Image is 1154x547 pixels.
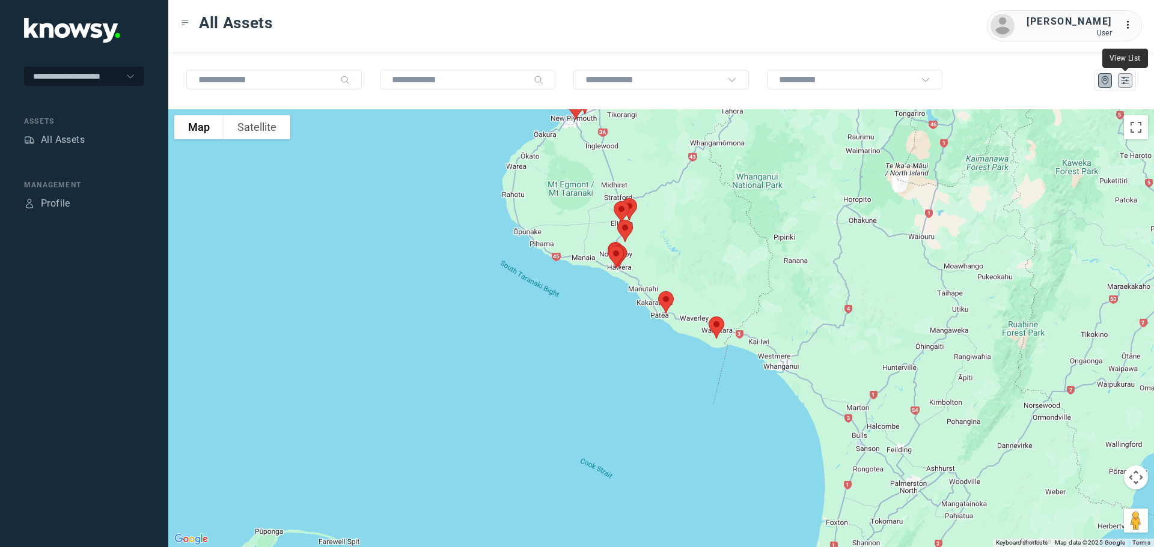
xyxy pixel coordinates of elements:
button: Toggle fullscreen view [1124,115,1148,139]
a: Terms (opens in new tab) [1132,539,1150,546]
div: Assets [24,116,144,127]
tspan: ... [1125,20,1137,29]
span: All Assets [199,12,273,34]
img: Application Logo [24,18,120,43]
div: [PERSON_NAME] [1027,14,1112,29]
div: Profile [24,198,35,209]
button: Show satellite imagery [224,115,290,139]
div: Profile [41,196,70,211]
div: User [1027,29,1112,37]
button: Show street map [174,115,224,139]
div: List [1120,75,1131,86]
a: ProfileProfile [24,196,70,211]
div: : [1124,18,1138,32]
div: Search [340,75,350,85]
img: Google [171,531,211,547]
a: Open this area in Google Maps (opens a new window) [171,531,211,547]
span: View List [1110,54,1141,62]
img: avatar.png [991,14,1015,38]
div: All Assets [41,133,85,147]
span: Map data ©2025 Google [1055,539,1125,546]
div: Management [24,180,144,190]
div: Toggle Menu [181,19,189,27]
div: Search [534,75,543,85]
div: Assets [24,134,35,145]
button: Map camera controls [1124,465,1148,489]
a: AssetsAll Assets [24,133,85,147]
div: : [1124,18,1138,34]
button: Keyboard shortcuts [996,539,1048,547]
button: Drag Pegman onto the map to open Street View [1124,509,1148,533]
div: Map [1100,75,1111,86]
